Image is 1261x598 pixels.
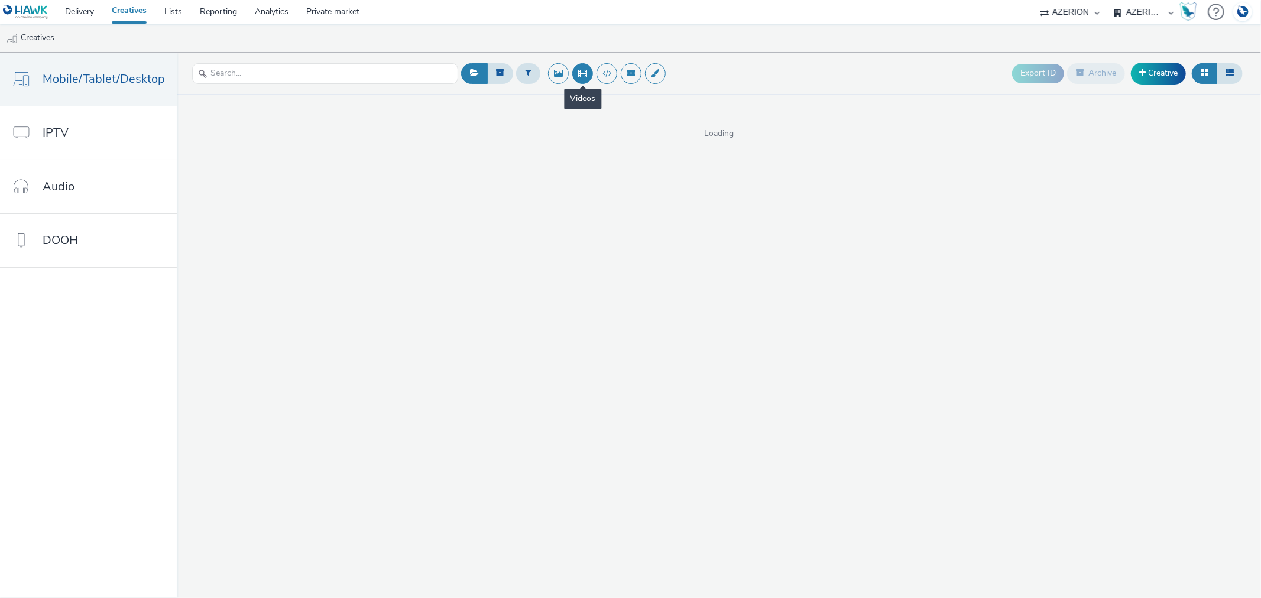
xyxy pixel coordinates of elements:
img: Hawk Academy [1179,2,1197,21]
a: Hawk Academy [1179,2,1202,21]
span: Audio [43,178,74,195]
button: Table [1217,63,1243,83]
img: Account DE [1234,2,1252,22]
button: Grid [1192,63,1217,83]
button: Archive [1067,63,1125,83]
button: Export ID [1012,64,1064,83]
img: mobile [6,32,18,44]
input: Search... [192,63,458,84]
span: Mobile/Tablet/Desktop [43,70,165,87]
span: Loading [177,128,1261,139]
a: Creative [1131,63,1186,84]
span: DOOH [43,232,78,249]
img: undefined Logo [3,5,48,19]
span: IPTV [43,124,69,141]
